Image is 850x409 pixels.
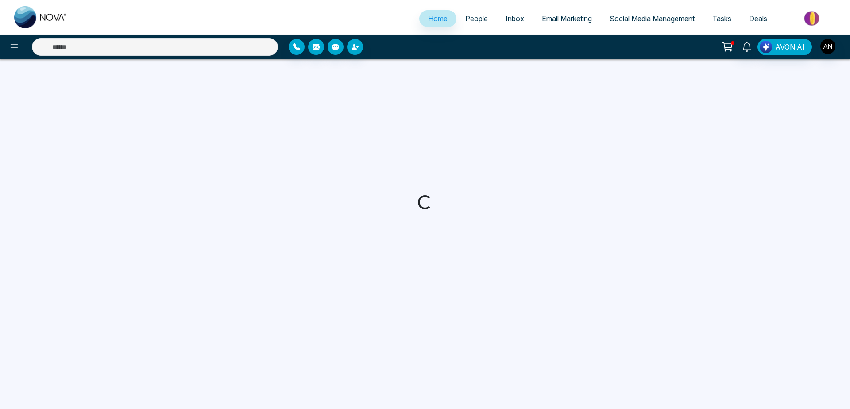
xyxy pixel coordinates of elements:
span: Inbox [506,14,524,23]
span: Deals [749,14,767,23]
a: Tasks [703,10,740,27]
img: Market-place.gif [780,8,845,28]
img: Lead Flow [760,41,772,53]
span: Tasks [712,14,731,23]
span: People [465,14,488,23]
a: Social Media Management [601,10,703,27]
span: Home [428,14,448,23]
a: People [456,10,497,27]
a: Deals [740,10,776,27]
img: User Avatar [820,39,835,54]
span: Email Marketing [542,14,592,23]
a: Home [419,10,456,27]
span: AVON AI [775,42,804,52]
a: Email Marketing [533,10,601,27]
span: Social Media Management [610,14,695,23]
img: Nova CRM Logo [14,6,67,28]
a: Inbox [497,10,533,27]
button: AVON AI [757,39,812,55]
